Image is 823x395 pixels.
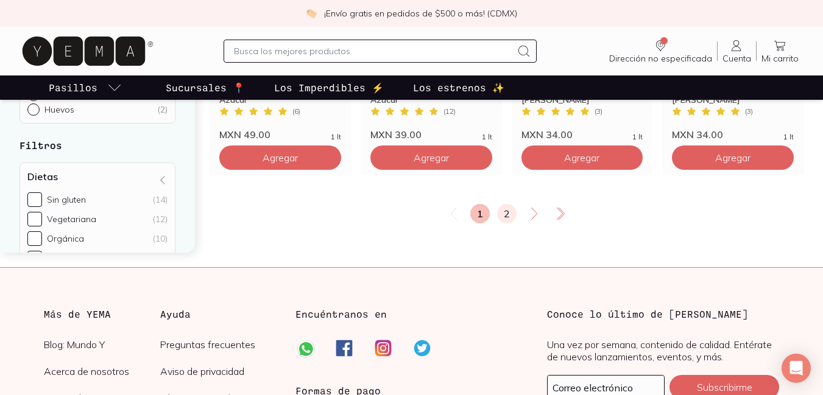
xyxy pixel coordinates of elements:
span: MXN 34.00 [672,128,723,141]
span: 1 lt [331,133,341,141]
a: Los Imperdibles ⚡️ [272,75,386,100]
input: Vegana(8) [27,251,42,265]
div: Dietas [19,163,175,337]
span: ( 3 ) [745,108,753,115]
p: Los estrenos ✨ [413,80,504,95]
a: pasillo-todos-link [46,75,124,100]
div: Open Intercom Messenger [782,354,811,383]
input: Vegetariana(12) [27,212,42,226]
span: MXN 34.00 [521,128,573,141]
a: Los estrenos ✨ [411,75,507,100]
span: MXN 49.00 [219,128,270,141]
span: Mi carrito [761,53,799,64]
span: 1 lt [632,133,643,141]
div: (12) [153,214,168,225]
p: Los Imperdibles ⚡️ [274,80,384,95]
a: Sucursales 📍 [163,75,247,100]
div: (14) [153,194,168,205]
a: Mi carrito [757,38,804,64]
h3: Ayuda [160,307,277,321]
input: Busca los mejores productos [234,44,512,58]
p: Una vez por semana, contenido de calidad. Entérate de nuevos lanzamientos, eventos, y más. [547,338,779,363]
p: ¡Envío gratis en pedidos de $500 o más! (CDMX) [324,7,517,19]
a: 1 [470,204,490,223]
span: Agregar [715,152,751,164]
span: Agregar [564,152,599,164]
span: Dirección no especificada [609,53,712,64]
span: MXN 39.00 [370,128,422,141]
h3: Encuéntranos en [295,307,387,321]
img: check [306,8,317,19]
div: Sin gluten [47,194,86,205]
a: Cuenta [718,38,756,64]
input: Sin gluten(14) [27,192,42,207]
button: Agregar [521,145,643,170]
p: Huevos [44,104,74,115]
strong: Filtros [19,139,62,151]
span: Agregar [263,152,298,164]
a: 2 [497,204,517,223]
span: Agregar [414,152,449,164]
a: Preguntas frecuentes [160,338,277,351]
h3: Conoce lo último de [PERSON_NAME] [547,307,779,321]
input: Orgánica(10) [27,231,42,246]
div: Orgánica [47,233,84,244]
span: 1 lt [783,133,794,141]
h3: Más de YEMA [44,307,160,321]
a: Aviso de privacidad [160,365,277,377]
span: ( 3 ) [595,108,602,115]
div: (10) [153,233,168,244]
p: Sucursales 📍 [166,80,245,95]
a: Blog: Mundo Y [44,338,160,351]
button: Agregar [370,145,492,170]
button: Agregar [219,145,341,170]
span: 1 lt [482,133,492,141]
button: Agregar [672,145,794,170]
span: ( 6 ) [292,108,300,115]
h4: Dietas [27,170,58,183]
p: Pasillos [49,80,97,95]
div: ( 2 ) [157,104,168,115]
div: Vegetariana [47,214,96,225]
span: ( 12 ) [443,108,456,115]
span: Cuenta [722,53,751,64]
a: Acerca de nosotros [44,365,160,377]
a: Dirección no especificada [604,38,717,64]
